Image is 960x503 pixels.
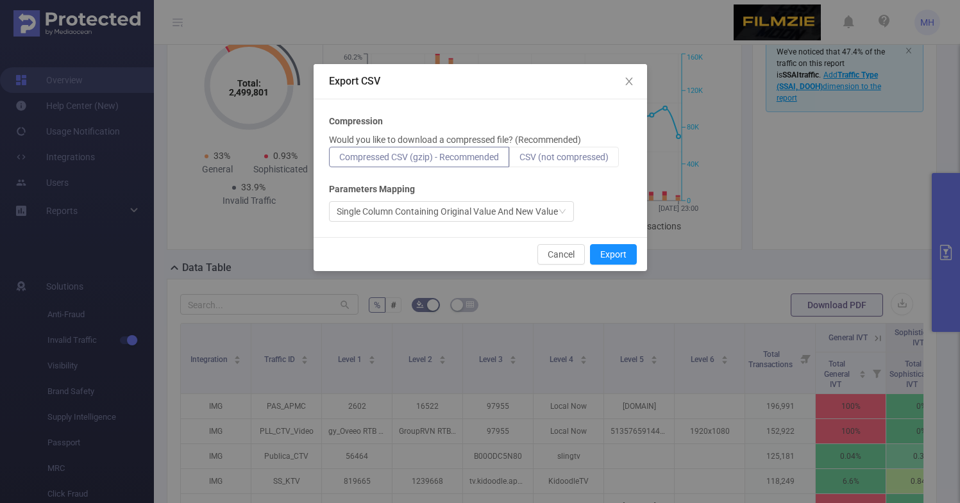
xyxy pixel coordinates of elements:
span: Compressed CSV (gzip) - Recommended [339,152,499,162]
b: Parameters Mapping [329,183,415,196]
div: Single Column Containing Original Value And New Value [337,202,558,221]
button: Cancel [537,244,585,265]
button: Close [611,64,647,100]
b: Compression [329,115,383,128]
p: Would you like to download a compressed file? (Recommended) [329,133,581,147]
span: CSV (not compressed) [519,152,609,162]
button: Export [590,244,637,265]
i: icon: down [559,208,566,217]
div: Export CSV [329,74,632,88]
i: icon: close [624,76,634,87]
